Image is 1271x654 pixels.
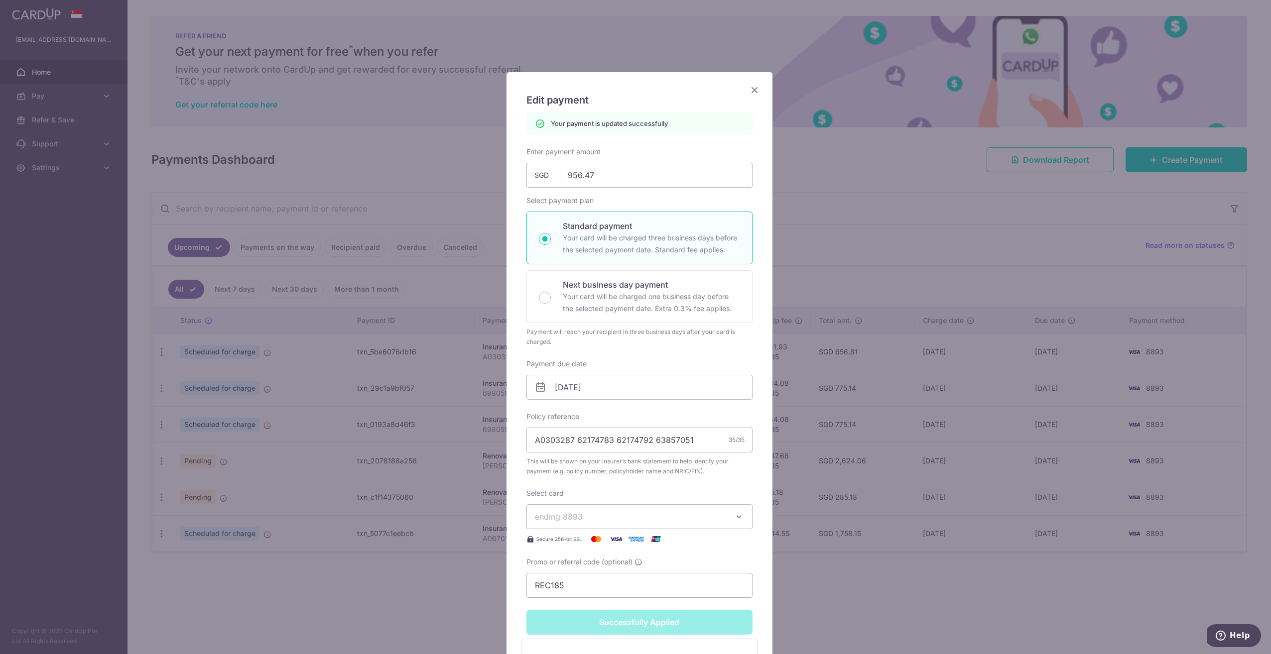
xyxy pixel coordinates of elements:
span: Promo or referral code (optional) [526,557,633,567]
label: Payment due date [526,359,587,369]
p: Next business day payment [563,279,740,291]
div: 35/35 [729,435,745,445]
label: Select card [526,488,564,498]
label: Enter payment amount [526,147,601,157]
p: Your payment is updated successfully [551,118,668,128]
span: ending 8893 [535,512,583,522]
iframe: Opens a widget where you can find more information [1207,624,1261,649]
label: Policy reference [526,412,579,422]
label: Select payment plan [526,196,594,206]
input: 0.00 [526,163,753,188]
img: Mastercard [586,533,606,545]
button: ending 8893 [526,504,753,529]
img: American Express [626,533,646,545]
img: UnionPay [646,533,666,545]
h5: Edit payment [526,92,753,108]
img: Visa [606,533,626,545]
input: DD / MM / YYYY [526,375,753,400]
p: Your card will be charged three business days before the selected payment date. Standard fee appl... [563,232,740,256]
div: Payment will reach your recipient in three business days after your card is charged. [526,327,753,347]
p: Your card will be charged one business day before the selected payment date. Extra 0.3% fee applies. [563,291,740,315]
span: SGD [534,170,560,180]
button: Close [749,84,761,96]
span: This will be shown on your insurer’s bank statement to help identify your payment (e.g. policy nu... [526,456,753,476]
p: Standard payment [563,220,740,232]
span: Secure 256-bit SSL [536,535,582,543]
